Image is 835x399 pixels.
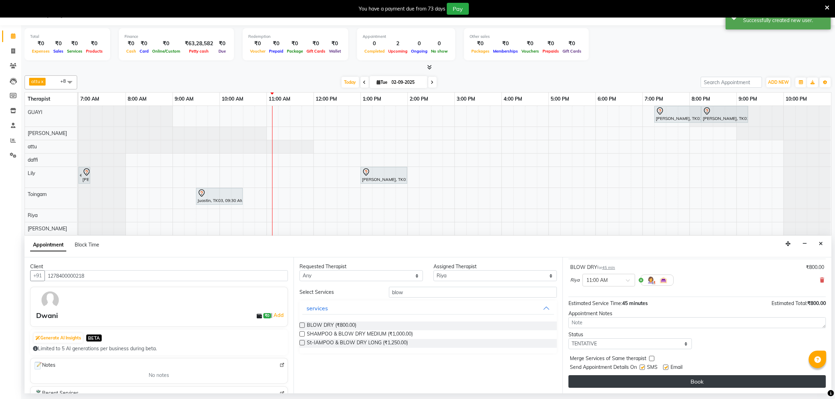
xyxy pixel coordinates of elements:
div: Status [568,331,692,338]
a: 9:00 AM [173,94,195,104]
span: attu [31,79,40,84]
span: Riya [570,277,580,284]
span: daffi [28,157,38,163]
span: Therapist [28,96,50,102]
a: 9:00 PM [737,94,759,104]
span: ₹0 [263,313,271,319]
span: Card [138,49,150,54]
span: [PERSON_NAME] [28,225,67,232]
div: ₹0 [267,40,285,48]
div: ₹0 [520,40,541,48]
span: Sales [52,49,65,54]
span: Prepaids [541,49,561,54]
div: Total [30,34,105,40]
div: Requested Therapist [299,263,423,270]
span: Ongoing [409,49,429,54]
span: Estimated Total: [772,300,807,306]
div: Limited to 5 AI generations per business during beta. [33,345,285,352]
span: Due [217,49,228,54]
a: 10:00 PM [784,94,809,104]
small: for [597,265,615,270]
span: BLOW DRY (₹800.00) [307,322,356,330]
span: Services [65,49,84,54]
button: Pay [447,3,469,15]
div: 0 [409,40,429,48]
div: You have a payment due from 73 days [359,5,445,13]
span: Vouchers [520,49,541,54]
span: Gift Cards [305,49,327,54]
div: Assigned Therapist [433,263,557,270]
div: 2 [386,40,409,48]
div: [PERSON_NAME], TK01, 06:15 AM-07:15 AM, Javanese Pampering - 60 Mins [82,168,89,183]
a: 1:00 PM [361,94,383,104]
div: ₹0 [327,40,343,48]
span: Today [342,77,359,88]
span: Notes [33,361,55,370]
a: 8:00 AM [126,94,148,104]
a: 5:00 PM [549,94,571,104]
span: Merge Services of Same therapist [570,355,646,364]
div: Juastin, TK03, 09:30 AM-10:30 AM, Herbal Hot Compress Massage - 60 Mins [197,189,242,204]
div: ₹0 [491,40,520,48]
span: Prepaid [267,49,285,54]
a: 7:00 PM [643,94,665,104]
span: ADD NEW [768,80,789,85]
div: Appointment [363,34,450,40]
img: avatar [40,290,60,310]
div: ₹0 [305,40,327,48]
div: ₹800.00 [806,264,824,271]
button: services [302,302,554,315]
span: Packages [470,49,491,54]
span: Package [285,49,305,54]
span: Petty cash [188,49,211,54]
span: Estimated Service Time: [568,300,622,306]
a: 2:00 PM [408,94,430,104]
div: Finance [124,34,228,40]
img: Interior.png [659,276,668,284]
span: Lily [28,170,35,176]
button: ADD NEW [766,77,790,87]
div: BLOW DRY [570,264,615,271]
span: Upcoming [386,49,409,54]
button: Generate AI Insights [34,333,83,343]
a: 7:00 AM [79,94,101,104]
span: Appointment [30,239,66,251]
span: Toingam [28,191,47,197]
span: SMS [647,364,658,372]
span: Completed [363,49,386,54]
input: Search Appointment [701,77,762,88]
span: Online/Custom [150,49,182,54]
div: ₹0 [30,40,52,48]
div: ₹0 [561,40,583,48]
span: ₹800.00 [807,300,826,306]
span: Recent Services [33,390,79,398]
button: Book [568,375,826,388]
span: No show [429,49,450,54]
div: Other sales [470,34,583,40]
a: 11:00 AM [267,94,292,104]
div: ₹0 [84,40,105,48]
div: 0 [363,40,386,48]
span: Block Time [75,242,99,248]
span: attu [28,143,37,150]
span: Wallet [327,49,343,54]
div: ₹0 [65,40,84,48]
div: ₹0 [150,40,182,48]
a: 3:00 PM [455,94,477,104]
span: Tue [375,80,390,85]
span: 45 minutes [622,300,648,306]
div: ₹0 [541,40,561,48]
div: [PERSON_NAME], TK02, 08:15 PM-09:15 PM, Javanese Pampering - 60 Mins [702,107,747,122]
button: Close [816,238,826,249]
span: St-IAMPOO & BLOW DRY LONG (₹1,250.00) [307,339,408,348]
span: Email [671,364,682,372]
div: [PERSON_NAME], TK02, 07:15 PM-08:15 PM, Javanese Pampering - 60 Mins [655,107,700,122]
a: 4:00 PM [502,94,524,104]
div: Client [30,263,288,270]
div: ₹0 [138,40,150,48]
span: [PERSON_NAME] [28,130,67,136]
span: Voucher [248,49,267,54]
span: Riya [28,212,38,218]
span: 45 min [602,265,615,270]
a: 6:00 PM [596,94,618,104]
